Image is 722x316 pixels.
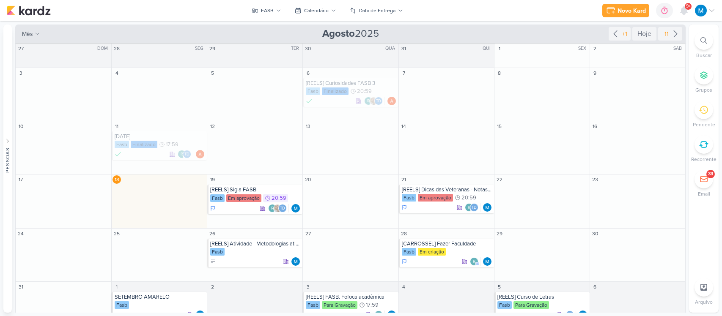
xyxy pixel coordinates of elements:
[497,294,588,300] div: [REELS] Curso de Letras
[208,122,217,131] div: 12
[322,301,357,309] div: Para Gravação
[272,195,286,201] span: 20:59
[695,86,712,94] p: Grupos
[364,97,373,105] div: roberta.pecora@fasb.com.br
[183,150,191,158] div: Thais de carvalho
[208,283,217,291] div: 2
[578,45,589,52] div: SEX
[115,301,129,309] div: Fasb
[306,294,396,300] div: [REELS] FASB. Fofoca acadêmica
[16,69,25,77] div: 3
[620,30,629,38] div: +1
[268,204,289,212] div: Colaboradores: roberta.pecora@fasb.com.br, Sarah Violante, Thais de carvalho
[304,229,312,238] div: 27
[483,203,491,212] img: MARIANA MIRANDA
[291,45,302,52] div: TER
[113,69,121,77] div: 4
[178,150,186,158] div: roberta.pecora@fasb.com.br
[113,229,121,238] div: 25
[322,27,379,41] span: 2025
[306,97,313,105] div: Done
[115,141,129,148] div: Fasb
[364,97,385,105] div: Colaboradores: roberta.pecora@fasb.com.br, Sarah Violante, Thais de carvalho
[3,25,12,313] button: Pessoas
[465,203,480,212] div: Colaboradores: roberta.pecora@fasb.com.br, Thais de carvalho
[208,229,217,238] div: 26
[366,302,379,308] span: 17:59
[196,150,204,158] img: Amanda ARAUJO
[210,186,301,193] div: [REELS] Sigla FASB
[402,194,416,202] div: Fasb
[16,122,25,131] div: 10
[208,69,217,77] div: 5
[465,203,473,212] div: roberta.pecora@fasb.com.br
[271,207,274,211] p: r
[369,97,378,105] img: Sarah Violante
[376,99,381,104] p: Td
[418,248,446,256] div: Em criação
[115,150,121,158] div: Done
[304,175,312,184] div: 20
[513,301,549,309] div: Para Gravação
[591,175,599,184] div: 23
[304,122,312,131] div: 13
[306,80,396,87] div: [REELS] Curiosidades FASB 3
[113,175,121,184] div: 18
[495,69,504,77] div: 8
[591,283,599,291] div: 6
[418,194,453,202] div: Em aprovação
[402,248,416,256] div: Fasb
[306,87,320,95] div: Fasb
[402,186,492,193] div: [REELS] Dicas das Veteranas - Notas Complementares
[591,69,599,77] div: 9
[16,229,25,238] div: 24
[210,259,216,264] div: A Fazer
[178,150,193,158] div: Colaboradores: roberta.pecora@fasb.com.br, Thais de carvalho
[208,44,217,53] div: 29
[470,257,478,266] div: roberta.pecora@fasb.com.br
[304,44,312,53] div: 30
[470,203,478,212] div: Thais de carvalho
[708,171,713,177] div: 33
[374,97,383,105] div: Thais de carvalho
[195,45,206,52] div: SEG
[357,88,372,94] span: 20:59
[402,258,407,265] div: Em Andamento
[280,207,285,211] p: Td
[210,240,301,247] div: [REELS] Atividade - Metodologias ativas
[632,27,656,41] div: Hoje
[673,45,684,52] div: SAB
[273,204,282,212] img: Sarah Violante
[291,257,300,266] img: MARIANA MIRANDA
[470,257,480,266] div: Colaboradores: roberta.pecora@fasb.com.br
[210,205,215,212] div: Em Andamento
[181,153,183,157] p: r
[660,30,670,38] div: +11
[387,97,396,105] img: Amanda ARAUJO
[691,155,717,163] p: Recorrente
[483,257,491,266] div: Responsável: MARIANA MIRANDA
[322,87,349,95] div: Finalizado
[16,283,25,291] div: 31
[113,283,121,291] div: 1
[97,45,110,52] div: DOM
[591,122,599,131] div: 16
[483,45,493,52] div: QUI
[268,204,277,212] div: roberta.pecora@fasb.com.br
[400,122,408,131] div: 14
[115,294,205,300] div: SETEMBRO AMARELO
[495,229,504,238] div: 29
[400,69,408,77] div: 7
[291,204,300,212] div: Responsável: MARIANA MIRANDA
[495,175,504,184] div: 22
[291,257,300,266] div: Responsável: MARIANA MIRANDA
[385,45,398,52] div: QUA
[695,298,713,306] p: Arquivo
[16,175,25,184] div: 17
[495,283,504,291] div: 5
[16,44,25,53] div: 27
[113,44,121,53] div: 28
[166,142,178,147] span: 17:59
[22,30,33,38] span: mês
[400,283,408,291] div: 4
